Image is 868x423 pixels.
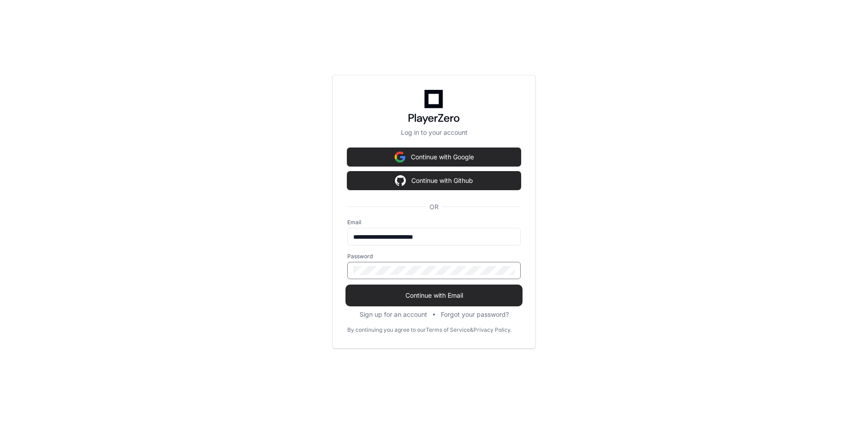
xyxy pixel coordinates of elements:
p: Log in to your account [347,128,521,137]
img: Sign in with google [395,148,405,166]
button: Continue with Google [347,148,521,166]
div: & [470,326,473,334]
button: Continue with Email [347,286,521,305]
label: Password [347,253,521,260]
a: Privacy Policy. [473,326,512,334]
a: Terms of Service [426,326,470,334]
button: Forgot your password? [441,310,509,319]
button: Sign up for an account [360,310,427,319]
button: Continue with Github [347,172,521,190]
span: Continue with Email [347,291,521,300]
label: Email [347,219,521,226]
img: Sign in with google [395,172,406,190]
div: By continuing you agree to our [347,326,426,334]
span: OR [426,202,442,211]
